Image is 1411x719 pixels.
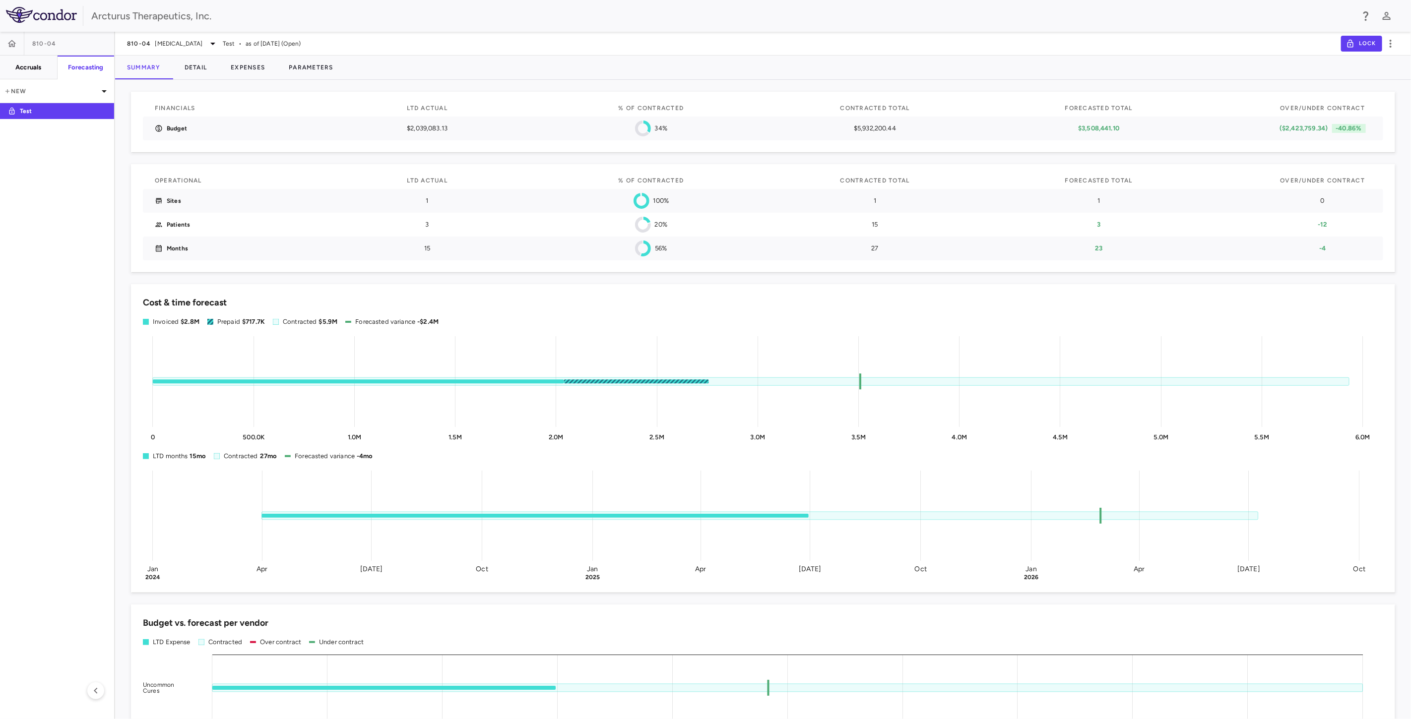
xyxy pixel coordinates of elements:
[1065,177,1133,184] span: Forecasted Total
[155,177,202,184] span: Operational
[840,177,910,184] span: Contracted Total
[357,452,373,460] span: -4mo
[549,433,564,441] tspan: 2.0M
[243,433,265,441] tspan: 500.0K
[1137,565,1148,573] text: Apr
[147,565,158,573] text: Jan
[153,638,191,647] div: LTD Expense
[173,56,219,79] button: Detail
[1240,565,1263,573] text: [DATE]
[155,105,195,112] span: Financials
[1050,220,1148,229] p: 3
[827,220,924,229] p: 15
[1050,124,1148,133] p: $3,508,441.10
[223,39,235,48] span: Test
[257,565,268,573] text: Apr
[242,318,265,325] span: $717.7K
[115,56,173,79] button: Summary
[827,124,924,133] p: $5,932,200.44
[91,8,1353,23] div: Arcturus Therapeutics, Inc.
[1050,196,1148,205] p: 1
[355,317,439,326] div: Forecasted variance
[1281,105,1365,112] span: Over/Under Contract
[224,452,277,461] div: Contracted
[1274,220,1371,229] p: -12
[1355,433,1370,441] tspan: 6.0M
[151,433,155,441] tspan: 0
[295,452,373,461] div: Forecasted variance
[379,124,476,133] p: $2,039,083.13
[260,638,301,647] div: Over contract
[649,433,664,441] tspan: 2.5M
[619,177,684,184] span: % of Contracted
[68,63,104,72] h6: Forecasting
[952,433,967,441] tspan: 4.0M
[477,565,489,573] text: Oct
[181,318,199,325] span: $2.8M
[277,56,345,79] button: Parameters
[1274,244,1371,253] p: -4
[319,638,364,647] div: Under contract
[840,105,910,112] span: Contracted Total
[917,565,929,573] text: Oct
[379,196,476,205] p: 1
[167,244,188,253] p: Months
[1281,177,1365,184] span: Over/Under Contract
[1254,433,1270,441] tspan: 5.5M
[167,124,187,133] p: Budget
[751,433,766,441] tspan: 3.0M
[417,318,439,325] span: -$2.4M
[208,638,243,647] div: Contracted
[155,39,203,48] span: [MEDICAL_DATA]
[1341,36,1382,52] button: Lock
[697,565,707,573] text: Apr
[1332,124,1366,133] p: -40.86%
[32,40,57,48] span: 810-04
[319,318,338,325] span: $5.9M
[1280,124,1328,133] p: ($2,423,759.34)
[655,220,667,229] p: 20%
[827,244,924,253] p: 27
[1050,244,1148,253] p: 23
[4,87,98,96] p: New
[283,317,337,326] div: Contracted
[1274,196,1371,205] p: 0
[145,574,161,581] text: 2024
[1065,105,1133,112] span: Forecasted Total
[1053,433,1068,441] tspan: 4.5M
[260,452,277,460] span: 27mo
[1154,433,1169,441] tspan: 5.0M
[219,56,277,79] button: Expenses
[655,244,667,253] p: 56%
[586,574,601,581] text: 2025
[379,244,476,253] p: 15
[153,452,206,461] div: LTD months
[127,40,151,48] span: 810-04
[246,39,301,48] span: as of [DATE] (Open)
[6,7,77,23] img: logo-full-BYUhSk78.svg
[1028,565,1039,573] text: Jan
[190,452,206,460] span: 15mo
[143,681,174,688] tspan: Uncommon
[217,317,265,326] div: Prepaid
[143,296,227,309] h6: Cost & time forecast
[143,687,160,694] tspan: Cures
[15,63,41,72] h6: Accruals
[143,616,268,630] h6: Budget vs. forecast per vendor
[801,565,824,573] text: [DATE]
[407,105,448,112] span: LTD actual
[588,565,599,573] text: Jan
[449,433,462,441] tspan: 1.5M
[407,177,448,184] span: LTD Actual
[239,39,242,48] span: •
[619,105,684,112] span: % of Contracted
[851,433,866,441] tspan: 3.5M
[20,107,93,116] p: Test
[1026,574,1041,581] text: 2026
[1357,565,1369,573] text: Oct
[653,196,669,205] p: 100%
[348,433,362,441] tspan: 1.0M
[827,196,924,205] p: 1
[655,124,667,133] p: 34%
[167,220,190,229] p: Patients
